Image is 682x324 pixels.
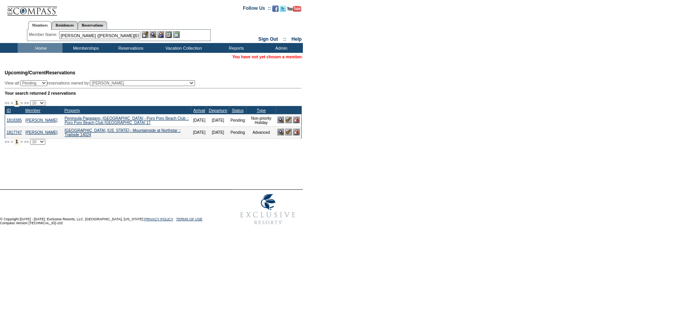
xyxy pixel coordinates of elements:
[25,118,57,122] a: [PERSON_NAME]
[213,43,258,53] td: Reports
[285,117,292,123] img: Confirm Reservation
[5,91,302,95] div: Your search returned 2 reservations
[233,190,303,229] img: Exclusive Resorts
[158,31,164,38] img: Impersonate
[152,43,213,53] td: Vacation Collection
[209,108,227,113] a: Departure
[7,130,22,135] a: 1817747
[258,43,303,53] td: Admin
[25,130,57,135] a: [PERSON_NAME]
[272,5,279,12] img: Become our fan on Facebook
[63,43,107,53] td: Memberships
[64,108,80,113] a: Property
[277,117,284,123] img: View Reservation
[25,108,40,113] a: Member
[229,114,247,126] td: Pending
[165,31,172,38] img: Reservations
[192,126,207,139] td: [DATE]
[272,8,279,13] a: Become our fan on Facebook
[5,139,9,144] span: <<
[257,108,266,113] a: Type
[287,6,301,12] img: Subscribe to our YouTube Channel
[293,117,300,123] img: Cancel Reservation
[243,5,271,14] td: Follow Us ::
[193,108,205,113] a: Arrival
[207,114,229,126] td: [DATE]
[173,31,180,38] img: b_calculator.gif
[107,43,152,53] td: Reservations
[5,70,46,76] span: Upcoming/Current
[232,108,243,113] a: Status
[18,43,63,53] td: Home
[64,116,189,125] a: Peninsula Papagayo, [GEOGRAPHIC_DATA] - Poro Poro Beach Club :: Poro Poro Beach Club [GEOGRAPHIC_...
[14,138,20,146] span: 1
[11,139,13,144] span: <
[280,5,286,12] img: Follow us on Twitter
[247,114,276,126] td: Non-priority Holiday
[229,126,247,139] td: Pending
[78,21,107,29] a: Reservations
[52,21,78,29] a: Residences
[64,128,181,137] a: [GEOGRAPHIC_DATA], [US_STATE] - Mountainside at Northstar :: Trailside 14024
[277,129,284,135] img: View Reservation
[280,8,286,13] a: Follow us on Twitter
[7,108,11,113] a: ID
[24,139,29,144] span: >>
[287,8,301,13] a: Subscribe to our YouTube Channel
[233,54,303,59] span: You have not yet chosen a member.
[7,118,22,122] a: 1818385
[293,129,300,135] img: Cancel Reservation
[283,36,286,42] span: ::
[207,126,229,139] td: [DATE]
[5,70,75,76] span: Reservations
[247,126,276,139] td: Advanced
[29,31,59,38] div: Member Name:
[5,101,9,105] span: <<
[292,36,302,42] a: Help
[28,21,52,30] a: Members
[285,129,292,135] img: Confirm Reservation
[258,36,278,42] a: Sign Out
[192,114,207,126] td: [DATE]
[11,101,13,105] span: <
[14,99,20,107] span: 1
[176,217,203,221] a: TERMS OF USE
[150,31,156,38] img: View
[20,139,23,144] span: >
[24,101,29,105] span: >>
[5,80,199,86] div: View all: reservations owned by:
[144,217,173,221] a: PRIVACY POLICY
[142,31,149,38] img: b_edit.gif
[20,101,23,105] span: >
